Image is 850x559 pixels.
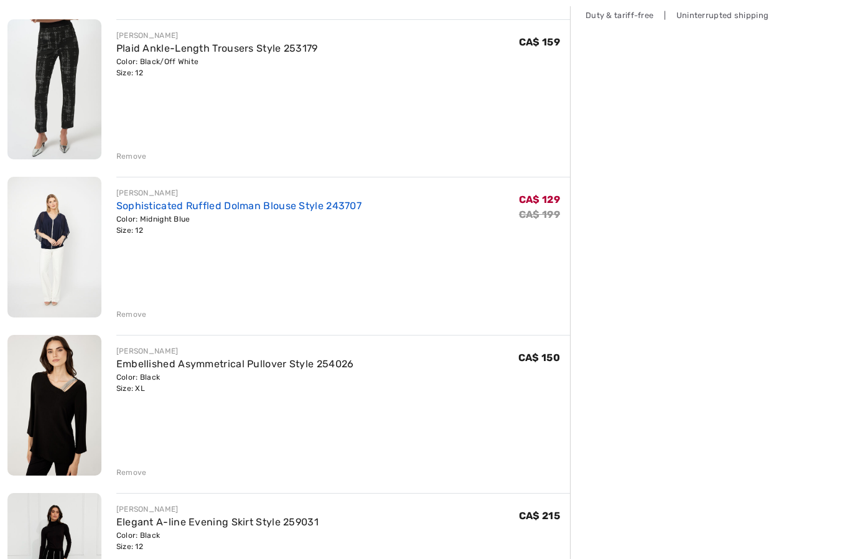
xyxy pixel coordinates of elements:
span: CA$ 159 [519,36,560,48]
div: Color: Black Size: 12 [116,530,319,552]
span: CA$ 129 [519,194,560,205]
img: Plaid Ankle-Length Trousers Style 253179 [7,19,101,160]
a: Sophisticated Ruffled Dolman Blouse Style 243707 [116,200,362,212]
div: [PERSON_NAME] [116,504,319,515]
div: Color: Black Size: XL [116,372,354,394]
img: Sophisticated Ruffled Dolman Blouse Style 243707 [7,177,101,317]
s: CA$ 199 [519,209,560,220]
img: Embellished Asymmetrical Pullover Style 254026 [7,335,101,476]
a: Elegant A-line Evening Skirt Style 259031 [116,516,319,528]
div: Duty & tariff-free | Uninterrupted shipping [586,9,772,21]
div: Remove [116,309,147,320]
div: [PERSON_NAME] [116,30,318,41]
span: CA$ 215 [519,510,560,522]
a: Embellished Asymmetrical Pullover Style 254026 [116,358,354,370]
span: CA$ 150 [518,352,560,364]
div: Remove [116,151,147,162]
div: Color: Midnight Blue Size: 12 [116,214,362,236]
div: Remove [116,467,147,478]
div: [PERSON_NAME] [116,187,362,199]
div: [PERSON_NAME] [116,345,354,357]
div: Color: Black/Off White Size: 12 [116,56,318,78]
a: Plaid Ankle-Length Trousers Style 253179 [116,42,318,54]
